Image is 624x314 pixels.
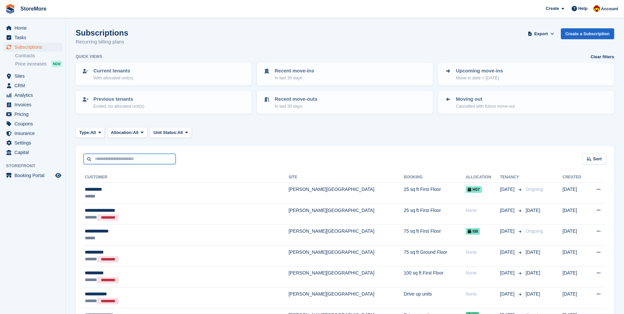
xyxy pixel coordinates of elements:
span: [DATE] [526,270,540,275]
span: Tasks [14,33,54,42]
span: I08 [466,228,480,235]
span: Home [14,23,54,33]
h1: Subscriptions [76,28,128,37]
button: Export [527,28,556,39]
th: Tenancy [500,172,523,183]
a: menu [3,171,62,180]
span: [DATE] [500,186,516,193]
div: None [466,207,500,214]
span: Analytics [14,91,54,100]
a: menu [3,33,62,42]
span: Invoices [14,100,54,109]
td: [PERSON_NAME][GEOGRAPHIC_DATA] [288,203,404,224]
td: [DATE] [562,245,588,266]
td: [PERSON_NAME][GEOGRAPHIC_DATA] [288,287,404,308]
a: menu [3,129,62,138]
a: Current tenants With allocated unit(s) [76,63,251,85]
th: Customer [84,172,288,183]
a: menu [3,71,62,81]
span: Storefront [6,163,65,169]
span: All [178,129,183,136]
button: Allocation: All [107,127,147,138]
td: [DATE] [562,287,588,308]
span: [DATE] [500,249,516,256]
span: Sort [593,156,602,162]
td: [DATE] [562,266,588,287]
a: menu [3,138,62,147]
span: All [90,129,96,136]
span: [DATE] [526,208,540,213]
span: Booking Portal [14,171,54,180]
a: Contracts [15,53,62,59]
p: In last 30 days [275,75,314,81]
td: 25 sq ft First Floor [404,183,465,204]
td: 75 sq ft Ground Floor [404,245,465,266]
a: StoreMore [18,3,49,14]
span: H07 [466,186,482,193]
span: [DATE] [500,291,516,298]
td: 100 sq ft First Floor [404,266,465,287]
td: [PERSON_NAME][GEOGRAPHIC_DATA] [288,183,404,204]
span: Unit Status: [154,129,178,136]
td: [PERSON_NAME][GEOGRAPHIC_DATA] [288,266,404,287]
span: [DATE] [500,228,516,235]
p: With allocated unit(s) [93,75,133,81]
span: CRM [14,81,54,90]
img: stora-icon-8386f47178a22dfd0bd8f6a31ec36ba5ce8667c1dd55bd0f319d3a0aa187defe.svg [5,4,15,14]
span: Insurance [14,129,54,138]
span: Ongoing [526,228,543,234]
span: Create [546,5,559,12]
button: Unit Status: All [150,127,192,138]
a: menu [3,81,62,90]
span: Account [601,6,618,12]
td: [DATE] [562,224,588,246]
a: Create a Subscription [561,28,614,39]
span: Subscriptions [14,42,54,52]
a: Recent move-outs In last 30 days [258,92,432,113]
a: menu [3,110,62,119]
p: Current tenants [93,67,133,75]
p: Recurring billing plans [76,38,128,46]
td: [DATE] [562,183,588,204]
p: In last 30 days [275,103,317,110]
a: menu [3,100,62,109]
th: Site [288,172,404,183]
a: Price increases NEW [15,60,62,67]
span: Coupons [14,119,54,128]
p: Upcoming move-ins [456,67,503,75]
div: None [466,291,500,298]
a: menu [3,91,62,100]
span: Pricing [14,110,54,119]
img: Store More Team [593,5,600,12]
span: Settings [14,138,54,147]
a: menu [3,148,62,157]
a: Clear filters [590,54,614,60]
span: [DATE] [500,270,516,276]
p: Ended, no allocated unit(s) [93,103,144,110]
span: Price increases [15,61,47,67]
span: All [133,129,138,136]
span: [DATE] [526,291,540,297]
button: Type: All [76,127,105,138]
p: Cancelled with future move-out [456,103,515,110]
span: Ongoing [526,187,543,192]
span: Type: [79,129,90,136]
td: [PERSON_NAME][GEOGRAPHIC_DATA] [288,224,404,246]
span: [DATE] [500,207,516,214]
span: Export [534,31,548,37]
span: Help [578,5,587,12]
a: Recent move-ins In last 30 days [258,63,432,85]
td: [PERSON_NAME][GEOGRAPHIC_DATA] [288,245,404,266]
div: None [466,249,500,256]
a: Moving out Cancelled with future move-out [439,92,613,113]
span: Allocation: [111,129,133,136]
td: 75 sq ft First Floor [404,224,465,246]
p: Recent move-outs [275,95,317,103]
h6: Quick views [76,54,102,60]
td: Drive up units [404,287,465,308]
a: menu [3,42,62,52]
td: [DATE] [562,203,588,224]
a: Preview store [54,171,62,179]
p: Moving out [456,95,515,103]
div: None [466,270,500,276]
